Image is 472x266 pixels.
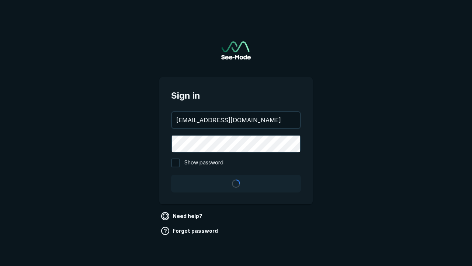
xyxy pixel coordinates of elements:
a: Go to sign in [221,41,251,59]
span: Show password [184,158,223,167]
img: See-Mode Logo [221,41,251,59]
span: Sign in [171,89,301,102]
a: Forgot password [159,225,221,237]
input: your@email.com [172,112,300,128]
a: Need help? [159,210,205,222]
